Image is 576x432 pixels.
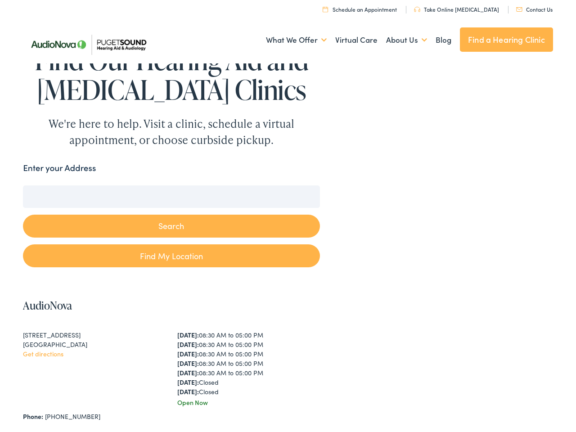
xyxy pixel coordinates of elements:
[23,244,319,267] a: Find My Location
[177,340,199,349] strong: [DATE]:
[516,5,553,13] a: Contact Us
[436,23,451,57] a: Blog
[177,330,199,339] strong: [DATE]:
[414,7,420,12] img: utility icon
[335,23,378,57] a: Virtual Care
[27,116,315,148] div: We're here to help. Visit a clinic, schedule a virtual appointment, or choose curbside pickup.
[460,27,553,52] a: Find a Hearing Clinic
[23,215,319,238] button: Search
[177,368,199,377] strong: [DATE]:
[414,5,499,13] a: Take Online [MEDICAL_DATA]
[23,45,319,104] h1: Find Our Hearing Aid and [MEDICAL_DATA] Clinics
[23,349,63,358] a: Get directions
[23,298,72,313] a: AudioNova
[323,5,397,13] a: Schedule an Appointment
[177,330,320,396] div: 08:30 AM to 05:00 PM 08:30 AM to 05:00 PM 08:30 AM to 05:00 PM 08:30 AM to 05:00 PM 08:30 AM to 0...
[177,378,199,387] strong: [DATE]:
[23,340,166,349] div: [GEOGRAPHIC_DATA]
[516,7,522,12] img: utility icon
[177,387,199,396] strong: [DATE]:
[323,6,328,12] img: utility icon
[23,412,43,421] strong: Phone:
[177,359,199,368] strong: [DATE]:
[177,398,320,407] div: Open Now
[23,185,319,208] input: Enter your address or zip code
[266,23,327,57] a: What We Offer
[386,23,427,57] a: About Us
[23,162,96,175] label: Enter your Address
[177,349,199,358] strong: [DATE]:
[45,412,100,421] a: [PHONE_NUMBER]
[23,330,166,340] div: [STREET_ADDRESS]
